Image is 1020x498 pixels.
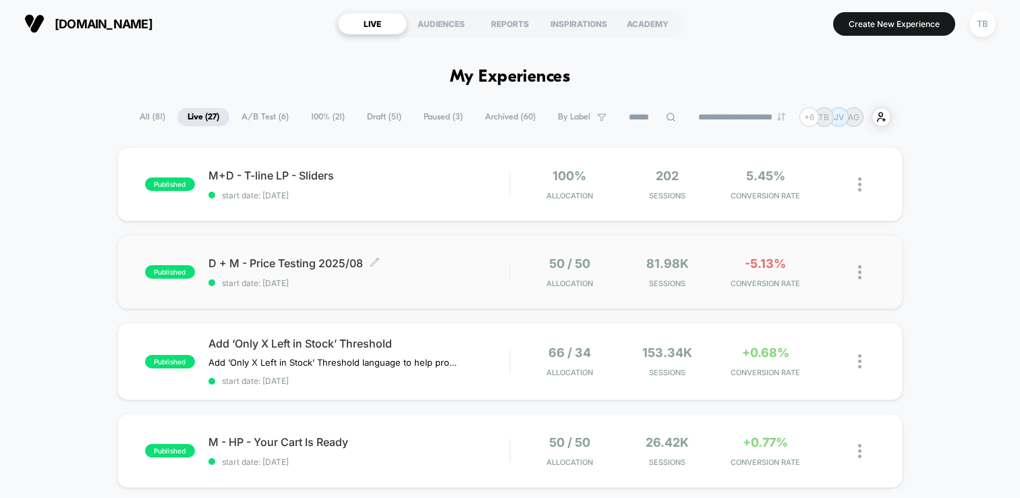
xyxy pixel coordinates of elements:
span: 100% [552,169,586,183]
span: Sessions [622,191,713,200]
button: TB [965,10,1000,38]
span: D + M - Price Testing 2025/08 [208,256,509,270]
div: LIVE [338,13,407,34]
span: 100% ( 21 ) [301,108,355,126]
span: 66 / 34 [548,345,591,360]
p: JV [834,112,844,122]
span: Allocation [546,368,593,377]
span: [DOMAIN_NAME] [55,17,152,31]
img: Visually logo [24,13,45,34]
span: published [145,177,195,191]
img: close [858,354,861,368]
span: All ( 81 ) [130,108,175,126]
span: 81.98k [646,256,689,271]
div: REPORTS [476,13,544,34]
div: TB [969,11,996,37]
span: 26.42k [646,435,689,449]
span: 153.34k [642,345,692,360]
span: Sessions [622,368,713,377]
span: 50 / 50 [549,256,590,271]
span: Allocation [546,458,593,467]
span: 202 [656,169,679,183]
p: AG [848,112,859,122]
span: Live ( 27 ) [177,108,229,126]
span: Add ‘Only X Left in Stock’ Threshold language to help promote urgency [208,357,459,368]
span: By Label [558,112,590,122]
span: start date: [DATE] [208,278,509,288]
span: CONVERSION RATE [720,191,811,200]
span: start date: [DATE] [208,457,509,467]
span: start date: [DATE] [208,190,509,200]
span: M - HP - Your Cart Is Ready [208,435,509,449]
h1: My Experiences [450,67,571,87]
span: +0.68% [742,345,789,360]
span: Allocation [546,279,593,288]
span: +0.77% [743,435,788,449]
span: -5.13% [745,256,786,271]
button: [DOMAIN_NAME] [20,13,157,34]
span: Sessions [622,279,713,288]
button: Create New Experience [833,12,955,36]
span: Add ‘Only X Left in Stock’ Threshold [208,337,509,350]
span: Draft ( 51 ) [357,108,412,126]
div: ACADEMY [613,13,682,34]
span: Allocation [546,191,593,200]
span: published [145,444,195,458]
span: Paused ( 3 ) [414,108,473,126]
p: TB [818,112,829,122]
span: published [145,265,195,279]
span: 50 / 50 [549,435,590,449]
img: close [858,265,861,279]
img: close [858,177,861,192]
div: + 6 [799,107,819,127]
span: M+D - T-line LP - Sliders [208,169,509,182]
span: 5.45% [746,169,785,183]
span: Sessions [622,458,713,467]
div: INSPIRATIONS [544,13,613,34]
img: end [777,113,785,121]
span: CONVERSION RATE [720,279,811,288]
span: CONVERSION RATE [720,368,811,377]
span: start date: [DATE] [208,376,509,386]
span: CONVERSION RATE [720,458,811,467]
span: A/B Test ( 6 ) [231,108,299,126]
div: AUDIENCES [407,13,476,34]
img: close [858,444,861,458]
span: Archived ( 60 ) [475,108,546,126]
span: published [145,355,195,368]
